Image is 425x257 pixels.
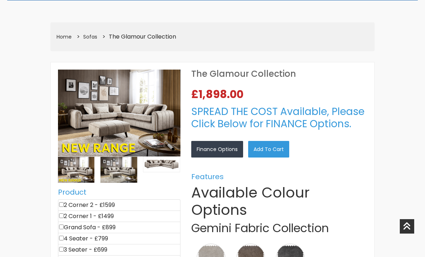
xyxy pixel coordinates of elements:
h1: The Glamour Collection [191,70,367,78]
li: 4 Seater - £799 [58,233,180,244]
li: 2 Corner 1 - £1499 [58,211,180,222]
h2: Gemini Fabric Collection [191,221,367,235]
li: The Glamour Collection [100,31,177,43]
h3: SPREAD THE COST Available, Please Click Below for FINANCE Options. [191,106,367,130]
h1: Available Colour Options [191,184,367,218]
li: Grand Sofa - £899 [58,222,180,233]
li: 3 Seater - £699 [58,244,180,256]
li: 2 Corner 2 - £1599 [58,199,180,211]
a: Finance Options [191,141,243,158]
a: Add to Cart [248,141,289,158]
a: Sofas [83,33,97,40]
h5: Features [191,172,367,181]
span: £1,898.00 [191,89,246,100]
h5: Product [58,188,180,196]
a: Home [57,33,72,40]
